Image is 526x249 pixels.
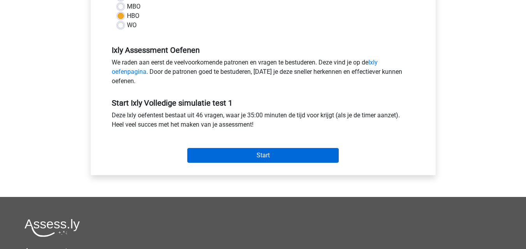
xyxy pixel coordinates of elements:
label: HBO [127,11,139,21]
label: WO [127,21,137,30]
img: Assessly logo [25,219,80,237]
div: Deze Ixly oefentest bestaat uit 46 vragen, waar je 35:00 minuten de tijd voor krijgt (als je de t... [106,111,420,132]
label: MBO [127,2,141,11]
div: We raden aan eerst de veelvoorkomende patronen en vragen te bestuderen. Deze vind je op de . Door... [106,58,420,89]
h5: Start Ixly Volledige simulatie test 1 [112,98,415,108]
input: Start [187,148,339,163]
h5: Ixly Assessment Oefenen [112,45,415,55]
